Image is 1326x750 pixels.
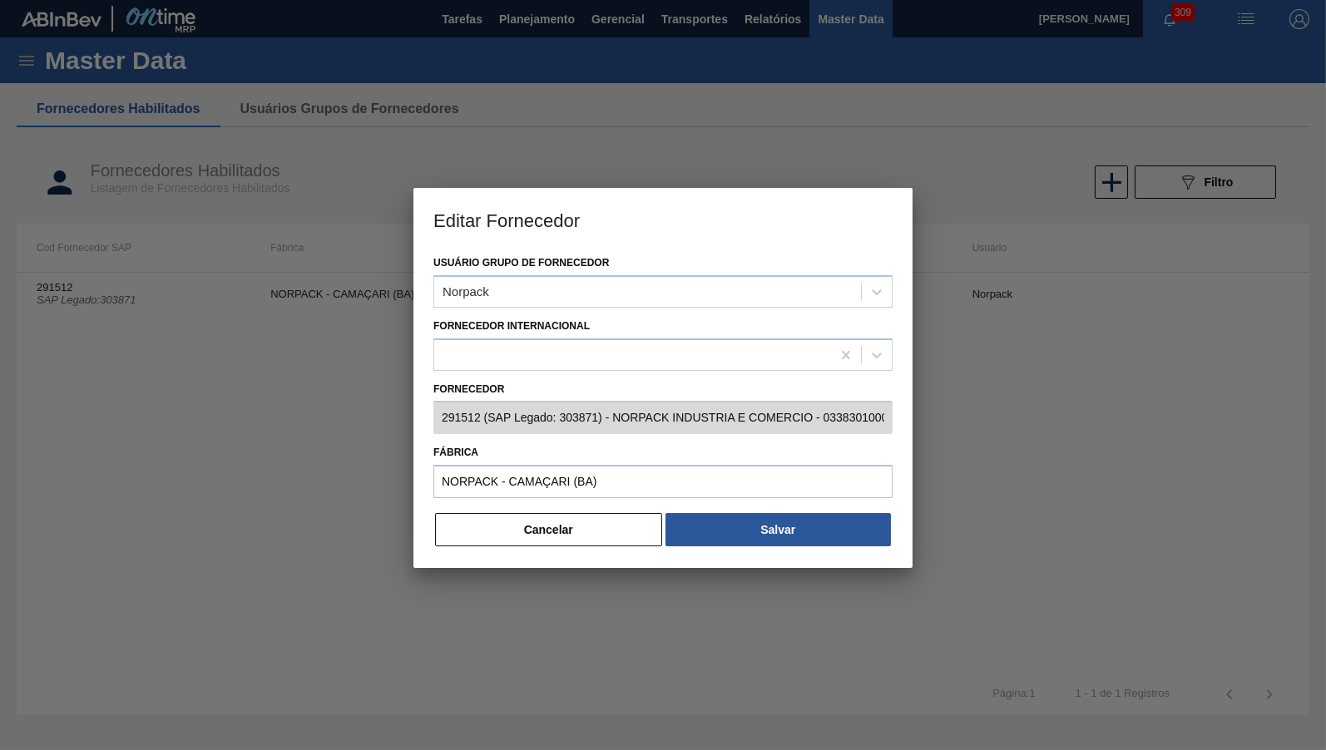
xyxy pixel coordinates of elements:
label: Fornecedor [433,377,893,402]
button: Salvar [665,513,891,546]
label: Fornecedor Internacional [433,320,590,332]
label: Fábrica [433,441,893,465]
div: Norpack [443,284,489,299]
h3: Editar Fornecedor [413,188,913,251]
label: Usuário Grupo de Fornecedor [433,257,609,269]
button: Cancelar [435,513,662,546]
